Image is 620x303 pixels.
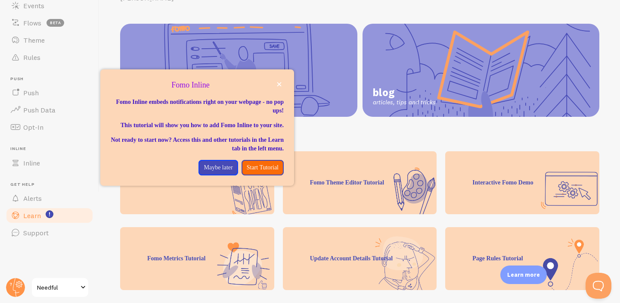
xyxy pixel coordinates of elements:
span: Theme [23,36,45,44]
a: Support [5,224,94,241]
span: Events [23,1,44,10]
p: Not ready to start now? Access this and other tutorials in the Learn tab in the left menu. [111,136,284,153]
div: Page Rules Tutorial [445,227,599,290]
span: Rules [23,53,40,62]
a: Push [5,84,94,101]
p: Fomo Inline embeds notifications right on your webpage - no pop ups! [111,98,284,115]
span: Flows [23,19,41,27]
span: Push [23,88,39,97]
svg: <p>Watch New Feature Tutorials!</p> [46,210,53,218]
span: Push Data [23,106,56,114]
a: help guide setup and introduction to features [120,24,357,117]
h2: Tutorials [120,137,599,151]
a: blog articles, tips and tricks [363,24,600,117]
button: Start Tutorial [242,160,284,175]
div: Fomo Theme Editor Tutorial [283,151,437,214]
a: Learn [5,207,94,224]
a: Opt-In [5,119,94,136]
span: Alerts [23,194,42,203]
span: Inline [10,146,94,152]
p: Maybe later [204,163,232,172]
a: Rules [5,49,94,66]
a: Push Data [5,101,94,119]
p: Start Tutorial [247,163,279,172]
button: close, [275,80,284,89]
span: Support [23,228,49,237]
span: Inline [23,159,40,167]
span: Push [10,76,94,82]
span: Learn [23,211,41,220]
button: Maybe later [198,160,238,175]
div: Learn more [500,266,547,284]
span: Get Help [10,182,94,187]
div: Fomo Inline [100,69,294,186]
a: Theme [5,31,94,49]
span: blog [373,86,436,99]
a: Inline [5,154,94,172]
iframe: Help Scout Beacon - Open [586,273,611,299]
span: articles, tips and tricks [373,99,436,106]
span: beta [46,19,64,27]
span: Opt-In [23,123,43,131]
p: Fomo Inline [111,80,284,91]
div: Interactive Fomo Demo [445,151,599,214]
div: Update Account Details Tutorial [283,227,437,290]
div: Fomo Metrics Tutorial [120,227,274,290]
a: Flows beta [5,14,94,31]
p: This tutorial will show you how to add Fomo Inline to your site. [111,121,284,130]
a: Alerts [5,190,94,207]
p: Learn more [507,271,540,279]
